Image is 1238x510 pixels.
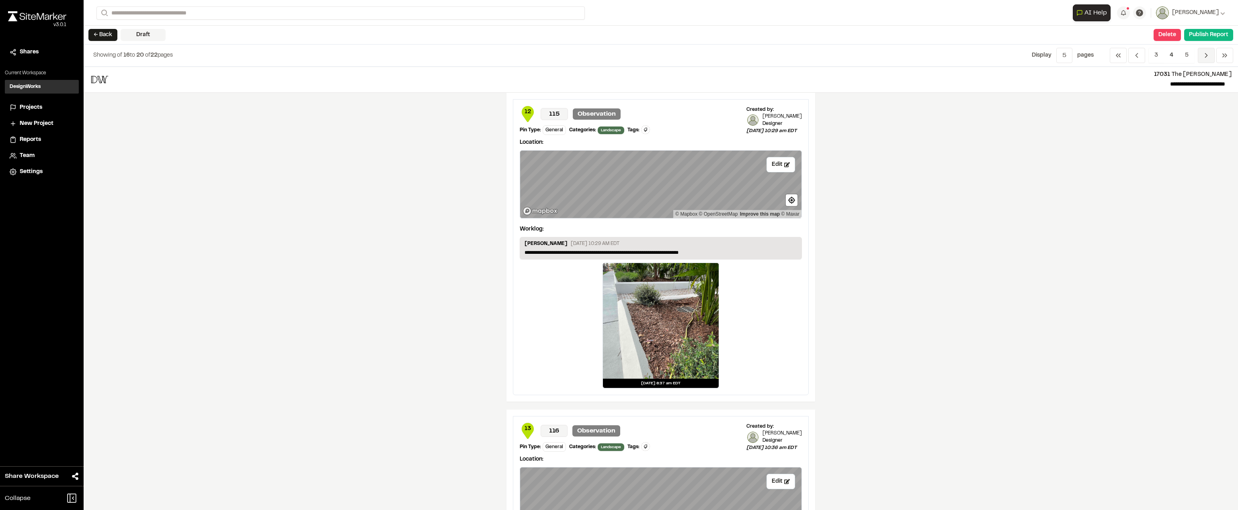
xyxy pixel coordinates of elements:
[88,29,117,41] button: ← Back
[603,263,719,388] a: [DATE] 8:37 am EDT
[20,167,43,176] span: Settings
[1156,6,1225,19] button: [PERSON_NAME]
[10,151,74,160] a: Team
[10,83,41,90] h3: DesignWorks
[520,108,536,116] span: 12
[1110,48,1233,63] nav: Navigation
[1164,48,1179,63] span: 4
[5,494,31,503] span: Collapse
[627,126,639,134] div: Tags:
[1154,29,1181,41] button: Delete
[93,51,173,60] p: to of pages
[675,211,697,217] a: Mapbox
[541,108,568,120] p: 115
[573,108,621,120] p: Observation
[598,126,624,134] span: Landscape
[641,125,650,134] button: Edit Tags
[121,29,166,41] div: Draft
[746,444,802,451] p: [DATE] 10:36 am EDT
[116,70,1232,79] p: The [PERSON_NAME]
[520,126,541,134] div: Pin Type:
[543,442,566,452] div: General
[699,211,738,217] a: OpenStreetMap
[150,53,158,58] span: 22
[20,151,35,160] span: Team
[1172,8,1219,17] span: [PERSON_NAME]
[90,70,109,89] img: file
[20,103,42,112] span: Projects
[762,113,802,120] p: [PERSON_NAME]
[767,157,795,172] button: Edit
[20,119,53,128] span: New Project
[520,138,802,147] p: Location:
[740,211,780,217] a: Map feedback
[520,225,544,234] p: Worklog:
[10,119,74,128] a: New Project
[1032,51,1051,60] p: Display
[1056,48,1072,63] button: 5
[572,425,620,437] p: Observation
[569,126,596,134] div: Categories:
[520,455,802,464] p: Location:
[520,443,541,451] div: Pin Type:
[1148,48,1164,63] span: 3
[1184,29,1233,41] button: Publish Report
[93,53,123,58] span: Showing of
[786,194,797,206] button: Find my location
[746,127,802,135] p: [DATE] 10:29 am EDT
[20,135,41,144] span: Reports
[1084,8,1107,18] span: AI Help
[781,211,799,217] a: Maxar
[5,69,79,77] p: Current Workspace
[8,21,66,29] div: Oh geez...please don't...
[1156,6,1169,19] img: User
[136,53,144,58] span: 20
[569,443,596,451] div: Categories:
[762,120,802,127] p: Designer
[1073,4,1111,21] button: Open AI Assistant
[96,6,111,20] button: Search
[767,474,795,489] button: Edit
[525,240,568,249] p: [PERSON_NAME]
[762,430,802,437] p: [PERSON_NAME]
[10,135,74,144] a: Reports
[543,125,566,135] div: General
[520,151,801,218] canvas: Map
[598,443,624,451] span: Landscape
[10,48,74,57] a: Shares
[762,437,802,444] p: Designer
[20,48,39,57] span: Shares
[520,424,536,433] span: 13
[523,206,558,216] a: Mapbox logo
[5,471,59,481] span: Share Workspace
[1073,4,1114,21] div: Open AI Assistant
[10,103,74,112] a: Projects
[571,240,619,247] p: [DATE] 10:29 AM EDT
[641,442,650,451] button: Edit Tags
[1077,51,1094,60] p: page s
[746,423,802,430] div: Created by:
[8,11,66,21] img: rebrand.png
[10,167,74,176] a: Settings
[123,53,130,58] span: 16
[1154,72,1170,77] span: 17031
[627,443,639,451] div: Tags:
[746,106,802,113] div: Created by:
[1179,48,1195,63] span: 5
[603,379,719,388] div: [DATE] 8:37 am EDT
[541,425,568,437] p: 116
